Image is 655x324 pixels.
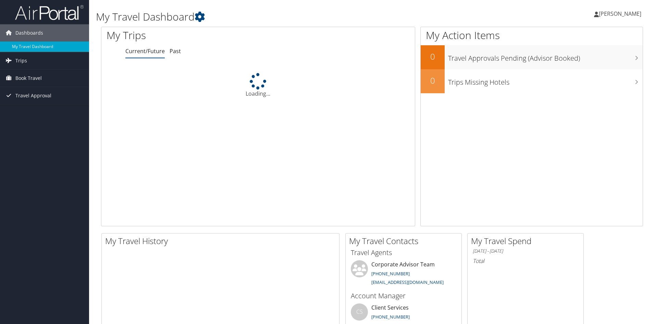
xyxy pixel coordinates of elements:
[473,248,578,254] h6: [DATE] - [DATE]
[421,69,643,93] a: 0Trips Missing Hotels
[101,73,415,98] div: Loading...
[351,248,456,257] h3: Travel Agents
[421,75,445,86] h2: 0
[351,291,456,301] h3: Account Manager
[347,260,460,288] li: Corporate Advisor Team
[107,28,279,43] h1: My Trips
[371,314,410,320] a: [PHONE_NUMBER]
[349,235,461,247] h2: My Travel Contacts
[448,50,643,63] h3: Travel Approvals Pending (Advisor Booked)
[448,74,643,87] h3: Trips Missing Hotels
[421,28,643,43] h1: My Action Items
[471,235,583,247] h2: My Travel Spend
[421,45,643,69] a: 0Travel Approvals Pending (Advisor Booked)
[96,10,464,24] h1: My Travel Dashboard
[15,87,51,104] span: Travel Approval
[421,51,445,62] h2: 0
[15,70,42,87] span: Book Travel
[15,4,84,21] img: airportal-logo.png
[371,271,410,277] a: [PHONE_NUMBER]
[473,257,578,265] h6: Total
[371,279,444,285] a: [EMAIL_ADDRESS][DOMAIN_NAME]
[599,10,641,17] span: [PERSON_NAME]
[170,47,181,55] a: Past
[125,47,165,55] a: Current/Future
[15,52,27,69] span: Trips
[351,303,368,321] div: CS
[15,24,43,41] span: Dashboards
[594,3,648,24] a: [PERSON_NAME]
[105,235,339,247] h2: My Travel History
